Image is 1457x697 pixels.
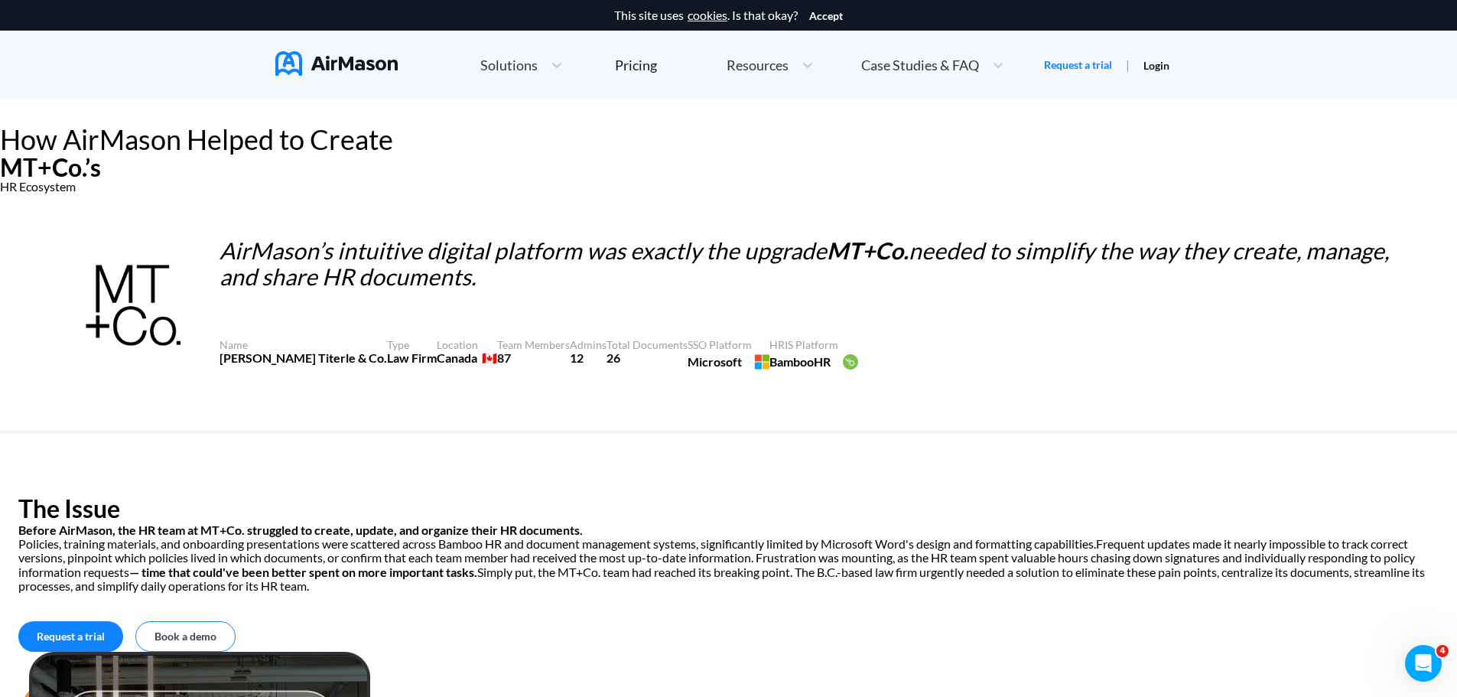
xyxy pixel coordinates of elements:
[129,565,477,579] b: — time that could've been better spent on more important tasks.
[754,354,769,370] img: microsoft
[46,357,61,372] img: Profile image for Holly
[12,188,294,234] div: user says…
[135,621,236,652] button: Book a demo
[220,350,387,365] b: [PERSON_NAME] Titerle & Co.
[48,501,60,513] button: Gif picker
[688,354,769,370] b: Microsoft
[12,17,251,155] div: 👋 Welcome to AirMason!We help HR teams create beautiful, compliant handbooks, with help from our ...
[570,339,607,351] p: Admins
[437,350,497,365] b: Canada 🇨🇦
[268,6,296,34] div: Close
[827,236,909,264] b: MT+Co.
[262,495,287,519] button: Send a message…
[18,536,1096,551] span: Policies, training materials, and onboarding presentations were scattered across Bamboo HR and do...
[18,621,123,652] button: Request a trial
[12,389,294,501] div: Holly says…
[73,237,195,370] img: logo
[1126,57,1130,72] span: |
[1044,57,1112,73] a: Request a trial
[24,26,239,146] div: 👋 Welcome to AirMason! We help HR teams create beautiful, compliant handbooks, with help from our...
[220,339,387,351] p: Name
[13,469,293,495] textarea: Message…
[12,233,294,354] div: Operator says…
[497,350,511,365] b: 87
[44,8,68,33] img: Profile image for Operator
[239,6,268,35] button: Home
[66,357,261,371] div: joined the conversation
[18,495,1439,523] h1: The Issue
[861,58,979,72] span: Case Studies & FAQ
[12,168,294,188] div: [DATE]
[24,243,239,333] div: Enjoy the tour! And if anything sparks a question, we’re only a message away. Thank you for check...
[437,339,497,351] p: Location
[843,354,858,370] img: bambooHR
[12,17,294,168] div: Operator says…
[24,399,239,458] div: Hi there, thanks for stopping by our website! Are you working on a handbook revamp or building a ...
[387,339,437,351] p: Type
[497,339,570,351] p: Team Members
[18,536,1415,579] span: Frequent updates made it nearly impossible to track correct versions, pinpoint which policies liv...
[107,188,294,222] div: Just browsing for now, thanks!
[195,237,1408,290] p: AirMason’s intuitive digital platform was exactly the upgrade needed to simplify the way they cre...
[74,19,190,34] p: The team can also help
[73,501,85,513] button: Upload attachment
[119,197,281,213] div: Just browsing for now, thanks!
[480,58,538,72] span: Solutions
[615,58,657,72] div: Pricing
[66,359,151,370] b: [PERSON_NAME]
[74,8,128,19] h1: Operator
[1405,645,1442,682] iframe: Intercom live chat
[387,350,437,365] b: Law Firm
[688,8,727,22] a: cookies
[275,51,398,76] img: AirMason Logo
[688,339,769,351] p: SSO Platform
[24,501,36,513] button: Emoji picker
[607,339,688,351] p: Total Documents
[1143,59,1169,72] a: Login
[615,51,657,79] a: Pricing
[12,233,251,342] div: Enjoy the tour!And if anything sparks a question, we’re only a message away.Thank you for checkin...
[607,350,620,365] b: 26
[727,58,789,72] span: Resources
[769,339,858,351] p: HRIS Platform
[18,523,1439,537] b: Before AirMason, the HR team at MT+Co. struggled to create, update, and organize their HR documents.
[12,354,294,389] div: Holly says…
[570,350,584,365] b: 12
[12,389,251,467] div: Hi there, thanks for stopping by our website! Are you working on a handbook revamp or building a ...
[18,565,1425,593] span: Simply put, the MT+Co. team had reached its breaking point. The B.C.-based law firm urgently need...
[97,501,109,513] button: Start recording
[809,10,843,22] button: Accept cookies
[1436,645,1449,657] span: 4
[10,6,39,35] button: go back
[769,354,858,370] b: BambooHR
